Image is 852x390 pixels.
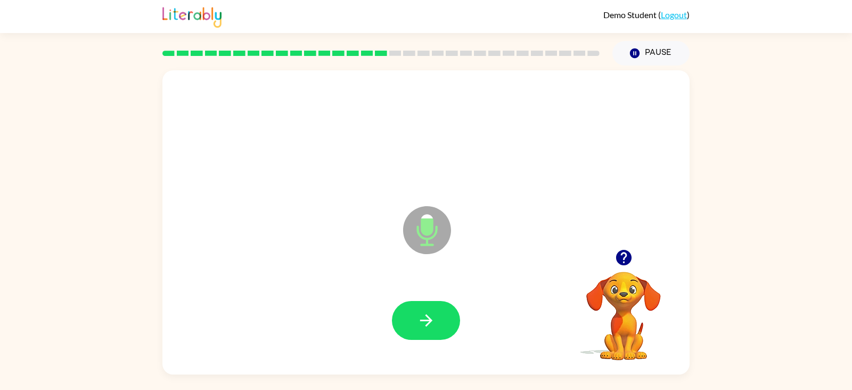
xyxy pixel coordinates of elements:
[661,10,687,20] a: Logout
[162,4,222,28] img: Literably
[612,41,690,66] button: Pause
[603,10,658,20] span: Demo Student
[570,255,677,362] video: Your browser must support playing .mp4 files to use Literably. Please try using another browser.
[603,10,690,20] div: ( )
